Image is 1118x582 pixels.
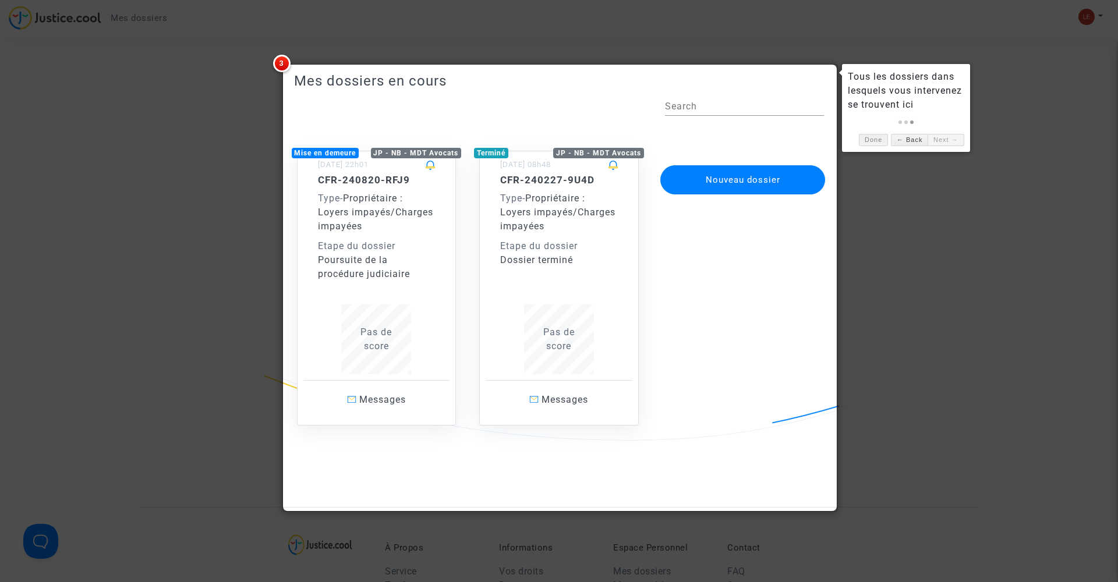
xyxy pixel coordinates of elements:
[318,239,436,253] div: Etape du dossier
[292,148,359,158] div: Mise en demeure
[294,73,825,90] h3: Mes dossiers en cours
[659,158,827,169] a: Nouveau dossier
[371,148,462,158] div: JP - NB - MDT Avocats
[273,55,291,72] span: 3
[474,148,508,158] div: Terminé
[660,165,826,194] button: Nouveau dossier
[500,239,618,253] div: Etape du dossier
[859,134,888,146] a: Done
[318,160,369,169] small: [DATE] 22h01
[553,148,644,158] div: JP - NB - MDT Avocats
[318,193,433,232] span: Propriétaire : Loyers impayés/Charges impayées
[318,193,343,204] span: -
[928,134,964,146] a: Next →
[318,193,340,204] span: Type
[542,394,588,405] span: Messages
[848,70,964,112] div: Tous les dossiers dans lesquels vous intervenez se trouvent ici
[303,380,450,419] a: Messages
[486,380,632,419] a: Messages
[891,134,928,146] a: ← Back
[285,127,468,425] a: Mise en demeureJP - NB - MDT Avocats[DATE] 22h01CFR-240820-RFJ9Type-Propriétaire : Loyers impayés...
[500,174,618,186] h5: CFR-240227-9U4D
[500,253,618,267] div: Dossier terminé
[359,394,406,405] span: Messages
[543,327,575,352] span: Pas de score
[318,174,436,186] h5: CFR-240820-RFJ9
[500,193,522,204] span: Type
[500,193,525,204] span: -
[468,127,650,425] a: TerminéJP - NB - MDT Avocats[DATE] 08h48CFR-240227-9U4DType-Propriétaire : Loyers impayés/Charges...
[360,327,392,352] span: Pas de score
[318,253,436,281] div: Poursuite de la procédure judiciaire
[500,193,615,232] span: Propriétaire : Loyers impayés/Charges impayées
[500,160,551,169] small: [DATE] 08h48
